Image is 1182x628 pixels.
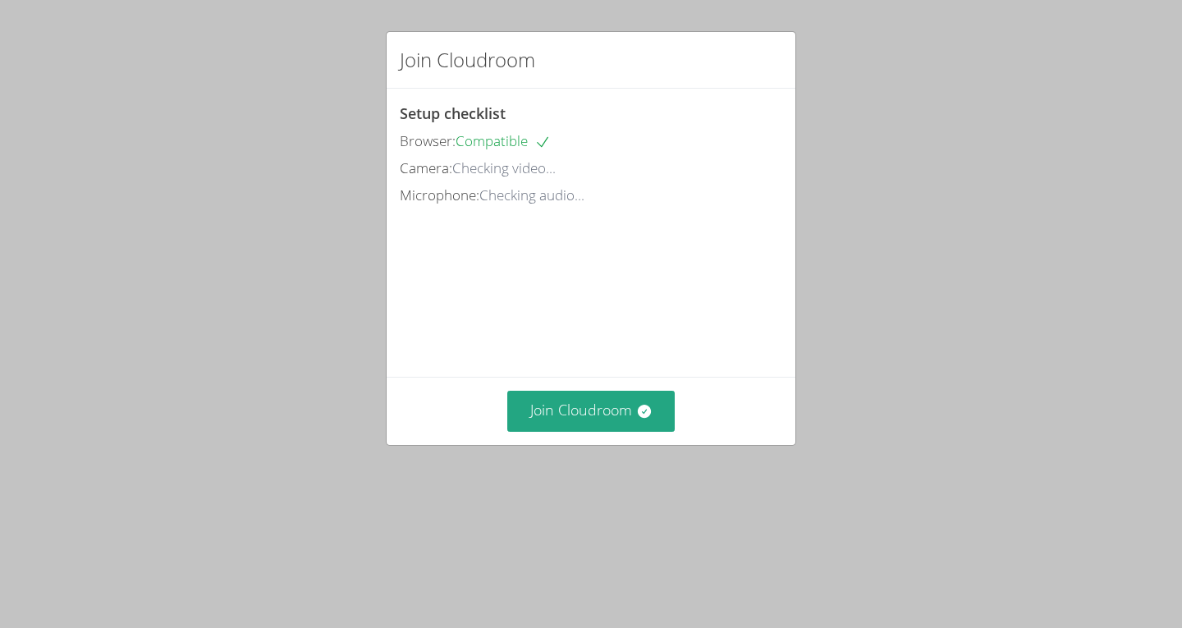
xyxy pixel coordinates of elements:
button: Join Cloudroom [507,391,676,431]
span: Compatible [456,131,551,150]
span: Camera: [400,158,452,177]
span: Setup checklist [400,103,506,123]
span: Browser: [400,131,456,150]
span: Checking audio... [479,186,584,204]
h2: Join Cloudroom [400,45,535,75]
span: Checking video... [452,158,556,177]
span: Microphone: [400,186,479,204]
